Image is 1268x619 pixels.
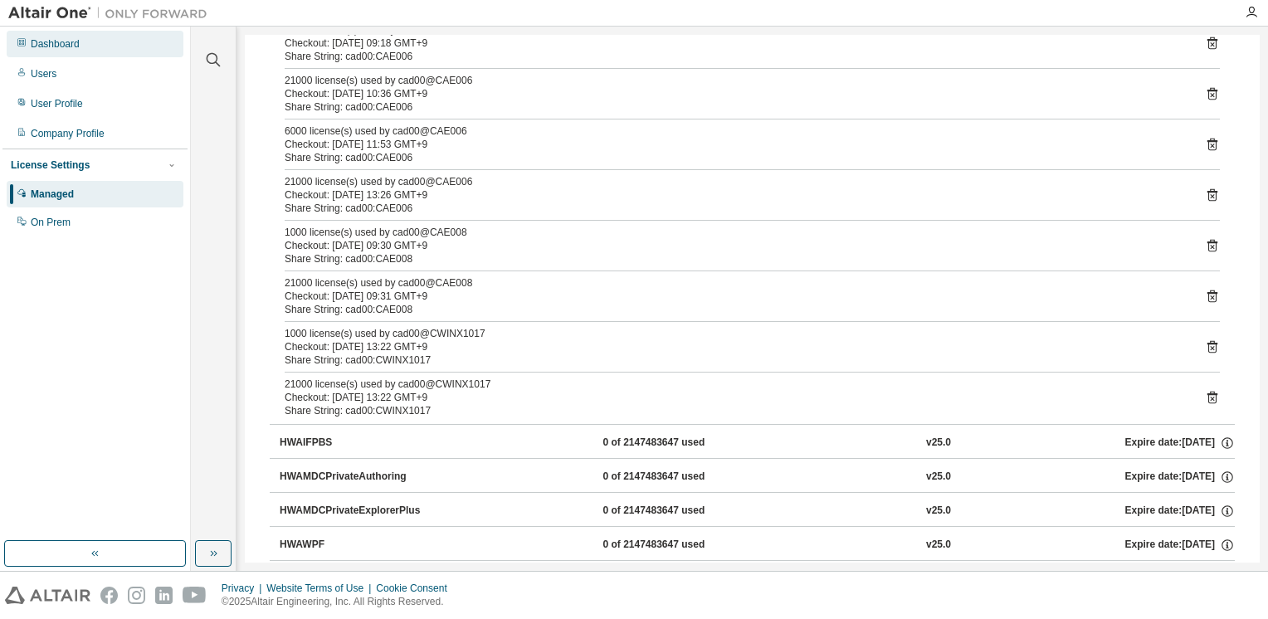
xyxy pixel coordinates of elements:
div: 6000 license(s) used by cad00@CAE006 [285,124,1180,138]
div: Company Profile [31,127,105,140]
img: linkedin.svg [155,587,173,604]
div: 21000 license(s) used by cad00@CAE008 [285,276,1180,290]
div: 0 of 2147483647 used [602,436,752,451]
div: Privacy [222,582,266,595]
div: Checkout: [DATE] 13:26 GMT+9 [285,188,1180,202]
div: v25.0 [926,504,951,519]
div: Checkout: [DATE] 10:36 GMT+9 [285,87,1180,100]
div: Share String: cad00:CAE006 [285,100,1180,114]
div: HWAMDCPrivateAuthoring [280,470,429,485]
div: 21000 license(s) used by cad00@CAE006 [285,175,1180,188]
div: License Settings [11,158,90,172]
div: Share String: cad00:CAE006 [285,50,1180,63]
div: HWAMDCPrivateExplorerPlus [280,504,429,519]
div: Share String: cad00:CAE006 [285,151,1180,164]
div: Checkout: [DATE] 09:18 GMT+9 [285,37,1180,50]
button: HWAIFPBS0 of 2147483647 usedv25.0Expire date:[DATE] [280,425,1235,461]
div: Cookie Consent [376,582,456,595]
div: v25.0 [926,538,951,553]
div: Website Terms of Use [266,582,376,595]
div: Share String: cad00:CAE006 [285,202,1180,215]
p: © 2025 Altair Engineering, Inc. All Rights Reserved. [222,595,457,609]
div: Share String: cad00:CAE008 [285,252,1180,266]
img: instagram.svg [128,587,145,604]
div: 21000 license(s) used by cad00@CAE006 [285,74,1180,87]
div: 1000 license(s) used by cad00@CWINX1017 [285,327,1180,340]
div: v25.0 [926,470,951,485]
div: Checkout: [DATE] 13:22 GMT+9 [285,340,1180,353]
div: User Profile [31,97,83,110]
div: Expire date: [DATE] [1124,470,1234,485]
div: Checkout: [DATE] 09:31 GMT+9 [285,290,1180,303]
img: Altair One [8,5,216,22]
img: altair_logo.svg [5,587,90,604]
div: Share String: cad00:CWINX1017 [285,404,1180,417]
div: Dashboard [31,37,80,51]
div: 0 of 2147483647 used [602,538,752,553]
div: HWAWPF [280,538,429,553]
div: Managed [31,188,74,201]
div: Checkout: [DATE] 09:30 GMT+9 [285,239,1180,252]
div: 0 of 2147483647 used [602,504,752,519]
div: HWAIFPBS [280,436,429,451]
img: facebook.svg [100,587,118,604]
div: Expire date: [DATE] [1124,436,1234,451]
div: Users [31,67,56,80]
button: HWAMDCPrivateExplorerPlus0 of 2147483647 usedv25.0Expire date:[DATE] [280,493,1235,529]
div: On Prem [31,216,71,229]
div: Checkout: [DATE] 13:22 GMT+9 [285,391,1180,404]
div: 1000 license(s) used by cad00@CAE008 [285,226,1180,239]
div: Share String: cad00:CAE008 [285,303,1180,316]
div: v25.0 [926,436,951,451]
div: Checkout: [DATE] 11:53 GMT+9 [285,138,1180,151]
div: Expire date: [DATE] [1124,504,1234,519]
div: Expire date: [DATE] [1124,538,1234,553]
div: 21000 license(s) used by cad00@CWINX1017 [285,378,1180,391]
div: 0 of 2147483647 used [602,470,752,485]
div: Share String: cad00:CWINX1017 [285,353,1180,367]
button: HWAWPF0 of 2147483647 usedv25.0Expire date:[DATE] [280,527,1235,563]
img: youtube.svg [183,587,207,604]
button: HWAMDCPrivateAuthoring0 of 2147483647 usedv25.0Expire date:[DATE] [280,459,1235,495]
